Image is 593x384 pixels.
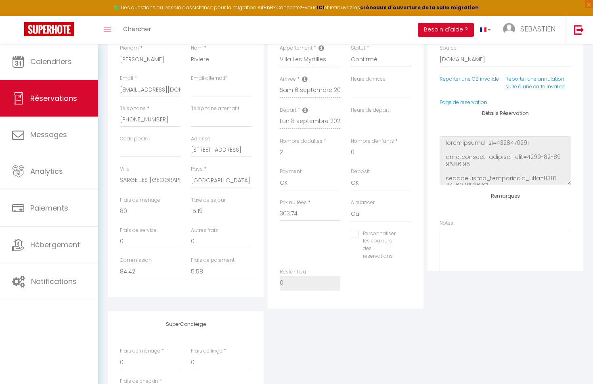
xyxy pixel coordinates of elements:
a: Reporter une CB invalide [440,75,499,82]
label: Heure de départ [351,106,389,114]
label: Nom [191,44,203,52]
span: Hébergement [30,240,80,250]
img: ... [503,23,515,35]
label: Arrivée [280,75,296,83]
h4: Remarques [440,193,571,199]
label: Notes [440,219,453,227]
label: Deposit [351,168,370,175]
label: Adresse [191,135,210,143]
a: Page de réservation [440,99,487,106]
label: Prénom [120,44,139,52]
label: Téléphone alternatif [191,105,239,113]
label: Nombre d'enfants [351,138,394,145]
img: logout [574,25,584,35]
label: Frais de ménage [120,196,160,204]
span: Notifications [31,276,77,286]
h4: SuperConcierge [120,321,251,327]
label: Heure d'arrivée [351,75,386,83]
label: Frais de paiement [191,257,235,264]
label: Départ [280,106,296,114]
label: Frais de service [120,227,157,234]
a: ICI [317,4,324,11]
label: Ville [120,165,130,173]
label: Restant dû [280,268,306,276]
span: SEBASTIEN [520,24,555,34]
span: Analytics [30,166,63,176]
label: A relancer [351,199,375,207]
label: Frais de linge [191,347,222,355]
label: Personnaliser les couleurs des réservations [359,230,401,260]
label: Prix nuitées [280,199,307,207]
label: Téléphone [120,105,146,113]
iframe: Chat [559,348,587,378]
label: Frais de ménage [120,347,160,355]
label: Statut [351,44,365,52]
label: Source [440,44,457,52]
label: Code postal [120,135,150,143]
label: Autres frais [191,227,218,234]
label: Email [120,75,133,82]
span: Chercher [123,25,151,33]
a: Chercher [117,16,157,44]
label: Email alternatif [191,75,227,82]
label: Nombre d'adultes [280,138,323,145]
button: Besoin d'aide ? [418,23,474,37]
label: Pays [191,165,203,173]
label: Payment [280,168,302,175]
span: Messages [30,129,67,140]
label: Commission [120,257,152,264]
a: créneaux d'ouverture de la salle migration [360,4,479,11]
a: Reporter une annulation suite à une carte invalide [505,75,566,90]
label: Appartement [280,44,312,52]
label: Taxe de séjour [191,196,226,204]
span: Paiements [30,203,68,213]
img: Super Booking [24,22,74,36]
span: Réservations [30,93,77,103]
a: ... SEBASTIEN [497,16,566,44]
button: Ouvrir le widget de chat LiveChat [6,3,31,27]
span: Calendriers [30,56,72,67]
h4: Détails Réservation [440,111,571,116]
